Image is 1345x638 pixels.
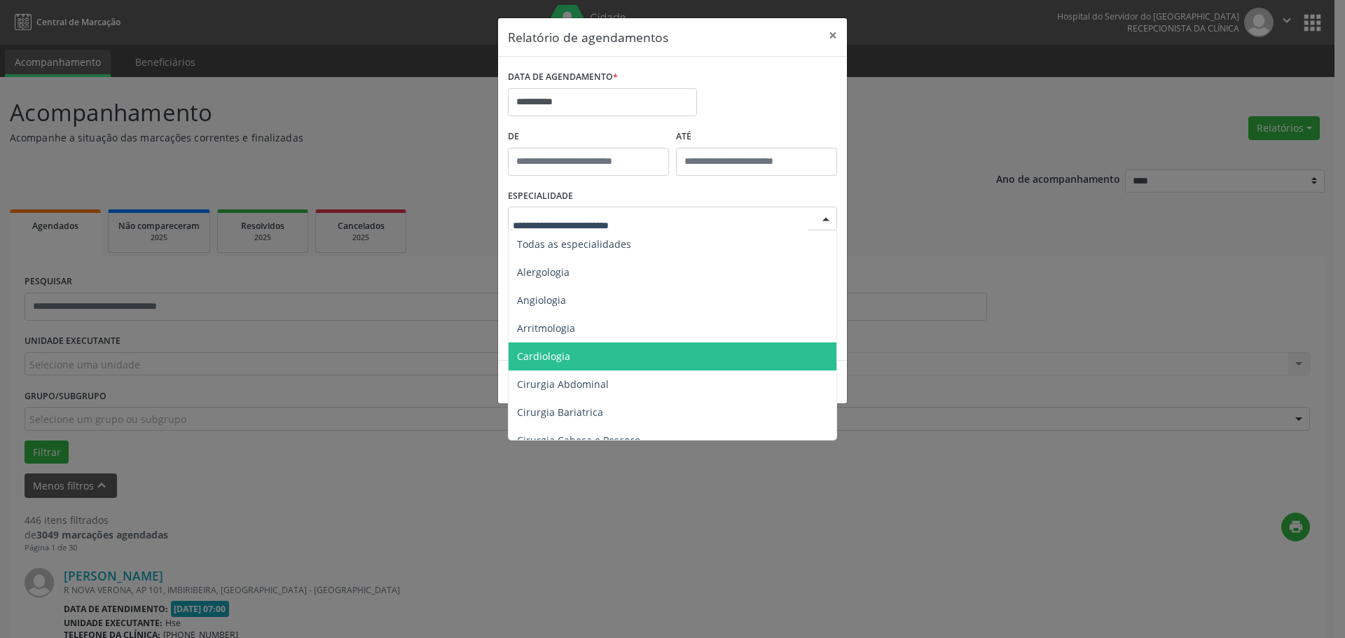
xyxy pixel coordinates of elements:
[517,434,640,447] span: Cirurgia Cabeça e Pescoço
[508,28,668,46] h5: Relatório de agendamentos
[508,67,618,88] label: DATA DE AGENDAMENTO
[676,126,837,148] label: ATÉ
[517,405,603,419] span: Cirurgia Bariatrica
[508,126,669,148] label: De
[517,321,575,335] span: Arritmologia
[517,377,609,391] span: Cirurgia Abdominal
[508,186,573,207] label: ESPECIALIDADE
[517,349,570,363] span: Cardiologia
[819,18,847,53] button: Close
[517,237,631,251] span: Todas as especialidades
[517,293,566,307] span: Angiologia
[517,265,570,279] span: Alergologia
